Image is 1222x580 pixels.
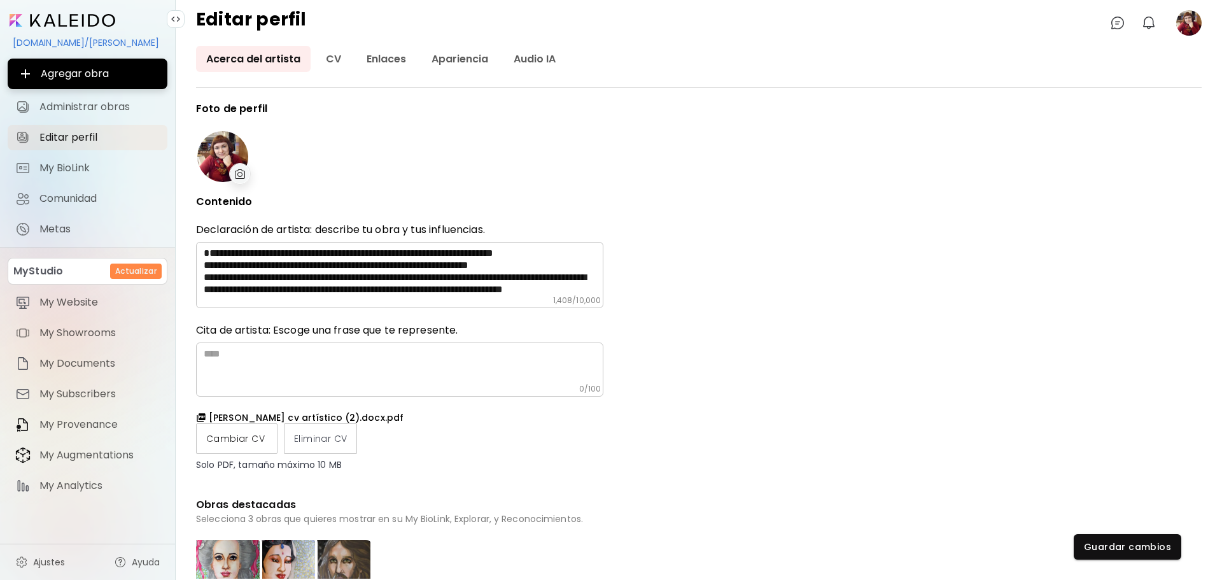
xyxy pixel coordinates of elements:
[1141,15,1156,31] img: bellIcon
[115,265,157,277] h6: Actualizar
[8,125,167,150] a: Editar perfil iconEditar perfil
[196,513,603,525] h6: Selecciona 3 obras que quieres mostrar en su My BioLink, Explorar, y Reconocimientos.
[8,216,167,242] a: completeMetas iconMetas
[8,412,167,437] a: itemMy Provenance
[15,325,31,341] img: item
[1110,15,1125,31] img: chatIcon
[8,290,167,315] a: itemMy Website
[8,94,167,120] a: Administrar obras iconAdministrar obras
[39,101,160,113] span: Administrar obras
[8,32,167,53] div: [DOMAIN_NAME]/[PERSON_NAME]
[1074,534,1181,560] button: Guardar cambios
[15,556,28,569] img: settings
[196,423,277,454] label: Cambiar CV
[579,384,601,394] h6: 0 / 100
[15,478,31,493] img: item
[8,549,73,575] a: Ajustes
[39,357,160,370] span: My Documents
[171,14,181,24] img: collapse
[196,223,603,237] p: Declaración de artista: describe tu obra y tus influencias.
[15,99,31,115] img: Administrar obras icon
[106,549,167,575] a: Ayuda
[8,381,167,407] a: itemMy Subscribers
[13,264,63,279] p: MyStudio
[1084,541,1171,554] span: Guardar cambios
[39,388,160,400] span: My Subscribers
[316,46,351,72] a: CV
[8,473,167,499] a: itemMy Analytics
[284,423,357,454] label: Eliminar CV
[196,196,603,208] p: Contenido
[39,418,160,431] span: My Provenance
[15,160,31,176] img: My BioLink icon
[196,323,603,337] h6: Cita de artista: Escoge una frase que te represente.
[18,66,157,81] span: Agregar obra
[15,222,31,237] img: Metas icon
[39,131,160,144] span: Editar perfil
[39,192,160,205] span: Comunidad
[39,223,160,236] span: Metas
[553,295,601,306] h6: 1,408 / 10,000
[8,351,167,376] a: itemMy Documents
[196,46,311,72] a: Acerca del artista
[15,447,31,463] img: item
[8,442,167,468] a: itemMy Augmentations
[15,356,31,371] img: item
[15,130,31,145] img: Editar perfil icon
[1138,12,1160,34] button: bellIcon
[39,296,160,309] span: My Website
[421,46,498,72] a: Apariencia
[132,556,160,569] span: Ayuda
[8,186,167,211] a: Comunidad iconComunidad
[196,10,307,36] h4: Editar perfil
[39,449,160,462] span: My Augmentations
[33,556,65,569] span: Ajustes
[114,556,127,569] img: help
[39,162,160,174] span: My BioLink
[196,103,603,115] p: Foto de perfil
[8,320,167,346] a: itemMy Showrooms
[15,191,31,206] img: Comunidad icon
[39,327,160,339] span: My Showrooms
[15,417,31,432] img: item
[294,432,347,446] span: Eliminar CV
[39,479,160,492] span: My Analytics
[15,386,31,402] img: item
[8,59,167,89] button: Agregar obra
[209,412,404,423] h6: [PERSON_NAME] cv artístico (2).docx.pdf
[356,46,416,72] a: Enlaces
[503,46,566,72] a: Audio IA
[8,155,167,181] a: completeMy BioLink iconMy BioLink
[206,432,267,446] span: Cambiar CV
[196,496,603,513] h6: Obras destacadas
[196,459,603,470] p: Solo PDF, tamaño máximo 10 MB
[15,295,31,310] img: item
